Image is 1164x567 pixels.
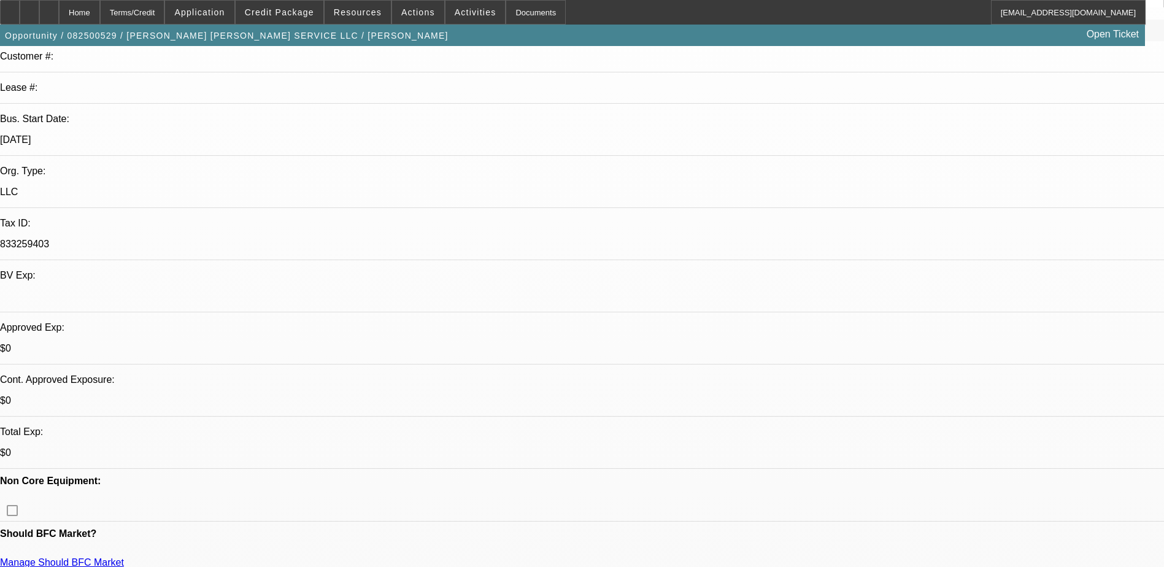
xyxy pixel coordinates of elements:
button: Actions [392,1,444,24]
span: Opportunity / 082500529 / [PERSON_NAME] [PERSON_NAME] SERVICE LLC / [PERSON_NAME] [5,31,449,40]
span: Resources [334,7,382,17]
button: Application [165,1,234,24]
span: Actions [401,7,435,17]
button: Credit Package [236,1,323,24]
span: Credit Package [245,7,314,17]
span: Application [174,7,225,17]
a: Open Ticket [1082,24,1144,45]
button: Activities [445,1,506,24]
span: Activities [455,7,496,17]
button: Resources [325,1,391,24]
